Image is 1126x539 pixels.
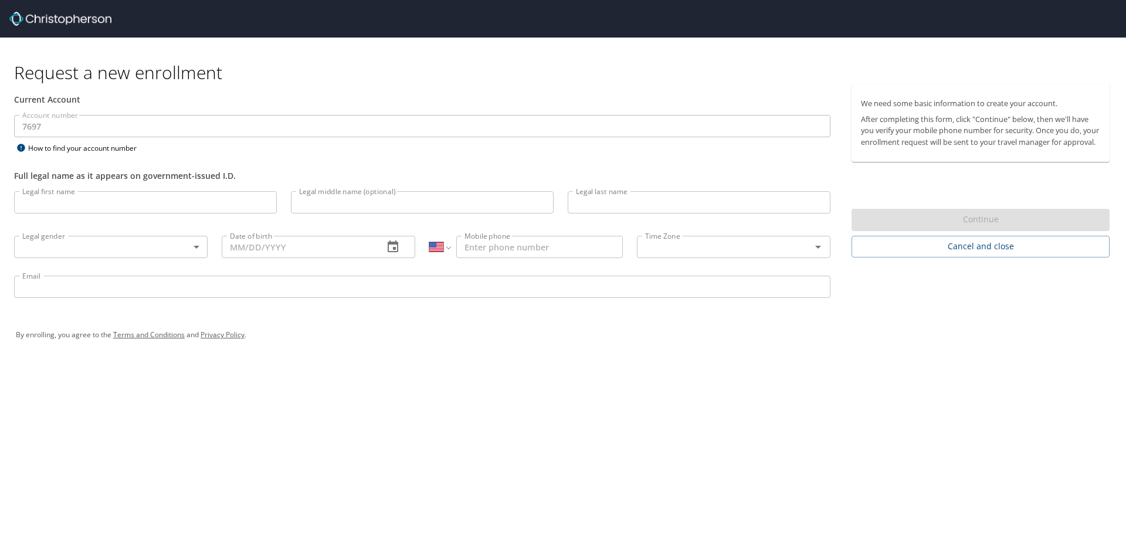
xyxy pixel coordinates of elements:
[201,330,245,340] a: Privacy Policy
[16,320,1110,350] div: By enrolling, you agree to the and .
[852,236,1110,257] button: Cancel and close
[861,114,1100,148] p: After completing this form, click "Continue" below, then we'll have you verify your mobile phone ...
[861,98,1100,109] p: We need some basic information to create your account.
[14,236,208,258] div: ​
[456,236,623,258] input: Enter phone number
[113,330,185,340] a: Terms and Conditions
[14,93,830,106] div: Current Account
[9,12,111,26] img: cbt logo
[14,170,830,182] div: Full legal name as it appears on government-issued I.D.
[14,141,161,155] div: How to find your account number
[861,239,1100,254] span: Cancel and close
[222,236,374,258] input: MM/DD/YYYY
[14,61,1119,84] h1: Request a new enrollment
[810,239,826,255] button: Open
